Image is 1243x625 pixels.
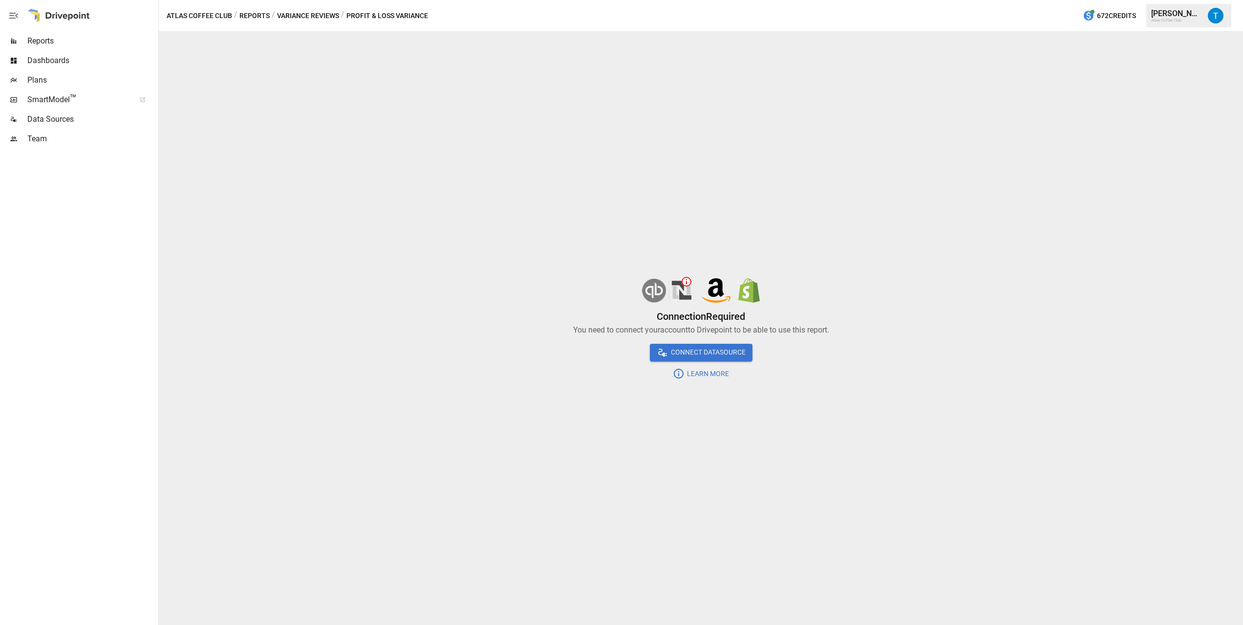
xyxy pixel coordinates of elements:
[1079,7,1140,25] button: 672Credits
[234,10,237,22] div: /
[1151,18,1202,22] div: Atlas Coffee Club
[685,368,729,380] span: Learn More
[702,278,730,303] img: data source
[642,278,666,303] img: data source
[1097,10,1136,22] span: 672 Credits
[167,10,232,22] button: Atlas Coffee Club
[1208,8,1223,23] img: Tyler Hines
[666,365,736,383] button: Learn More
[1202,2,1229,29] button: Tyler Hines
[341,10,344,22] div: /
[669,278,694,303] img: data source
[657,309,745,324] h6: Connection Required
[668,346,746,358] span: Connect DataSource
[573,324,829,336] p: You need to connect your account to Drivepoint to be able to use this report.
[27,74,156,86] span: Plans
[1151,9,1202,18] div: [PERSON_NAME]
[738,278,760,303] img: data source
[27,94,129,106] span: SmartModel
[27,133,156,145] span: Team
[239,10,270,22] button: Reports
[27,55,156,67] span: Dashboards
[70,92,77,105] span: ™
[277,10,339,22] button: Variance Reviews
[27,35,156,47] span: Reports
[650,344,752,361] button: Connect DataSource
[27,113,156,125] span: Data Sources
[272,10,275,22] div: /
